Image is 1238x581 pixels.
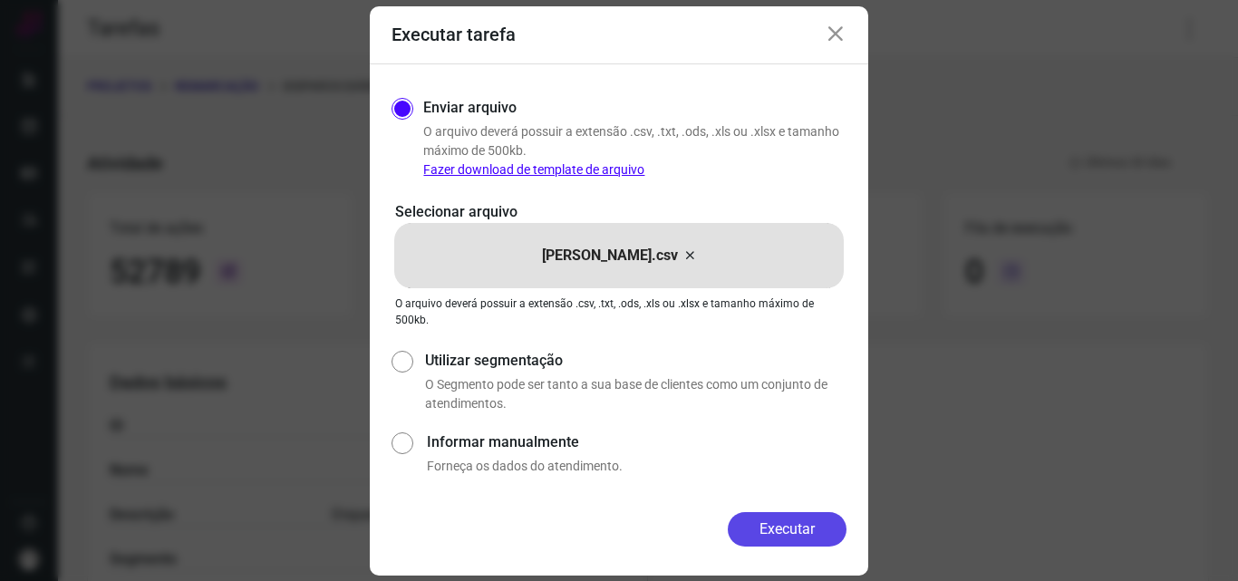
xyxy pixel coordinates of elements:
label: Enviar arquivo [423,97,517,119]
p: O arquivo deverá possuir a extensão .csv, .txt, .ods, .xls ou .xlsx e tamanho máximo de 500kb. [395,295,843,328]
p: Forneça os dados do atendimento. [427,457,846,476]
p: O arquivo deverá possuir a extensão .csv, .txt, .ods, .xls ou .xlsx e tamanho máximo de 500kb. [423,122,846,179]
p: O Segmento pode ser tanto a sua base de clientes como um conjunto de atendimentos. [425,375,846,413]
label: Utilizar segmentação [425,350,846,372]
button: Executar [728,512,846,547]
h3: Executar tarefa [392,24,516,45]
label: Informar manualmente [427,431,846,453]
p: Selecionar arquivo [395,201,843,223]
p: [PERSON_NAME].csv [542,245,678,266]
a: Fazer download de template de arquivo [423,162,644,177]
